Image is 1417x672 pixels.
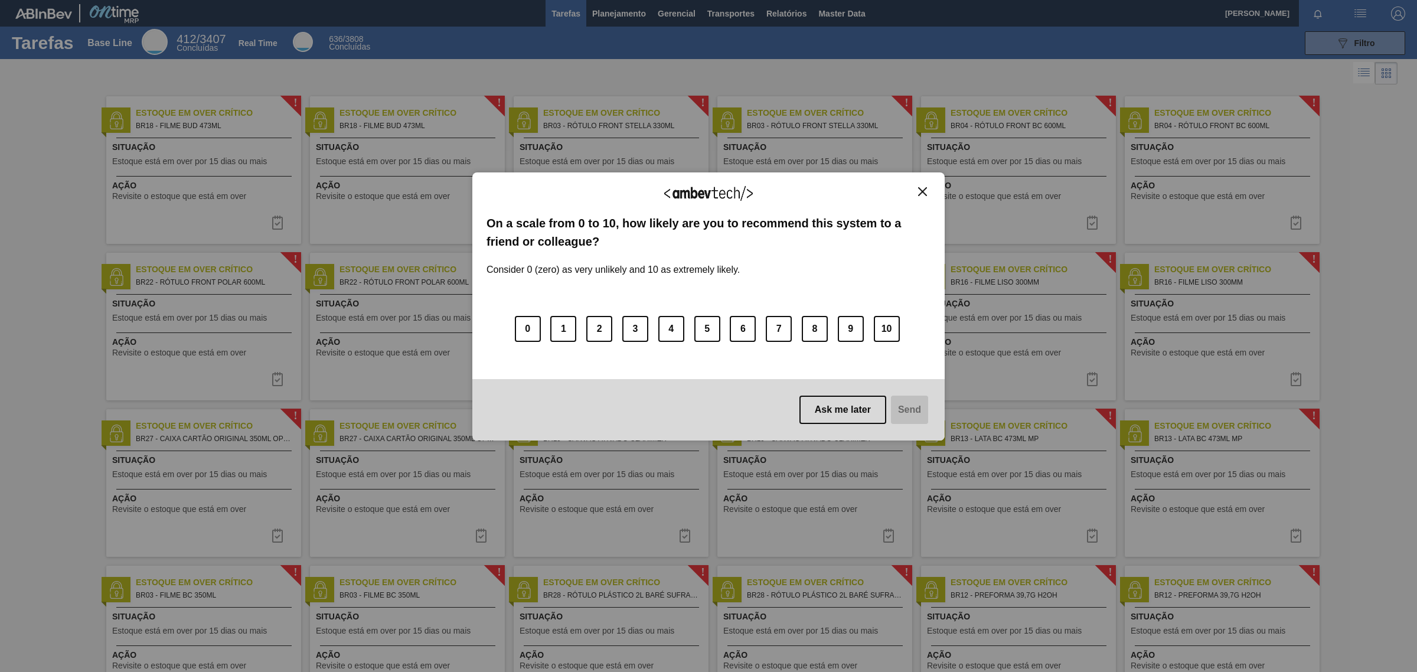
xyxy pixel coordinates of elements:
[874,316,900,342] button: 10
[802,316,828,342] button: 8
[658,316,684,342] button: 4
[622,316,648,342] button: 3
[838,316,864,342] button: 9
[664,186,753,201] img: Logo Ambevtech
[918,187,927,196] img: Close
[487,250,740,275] label: Consider 0 (zero) as very unlikely and 10 as extremely likely.
[515,316,541,342] button: 0
[586,316,612,342] button: 2
[915,187,930,197] button: Close
[730,316,756,342] button: 6
[694,316,720,342] button: 5
[799,396,886,424] button: Ask me later
[550,316,576,342] button: 1
[487,214,930,250] label: On a scale from 0 to 10, how likely are you to recommend this system to a friend or colleague?
[766,316,792,342] button: 7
